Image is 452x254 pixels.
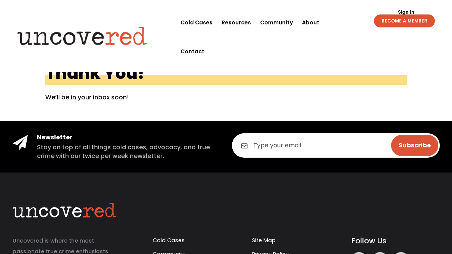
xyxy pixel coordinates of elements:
[302,8,319,37] a: About
[394,10,418,14] a: Sign In
[37,143,220,160] h5: Stay on top of all things cold cases, advocacy, and true crime with our twice per week newsletter.
[260,8,293,37] a: Community
[374,14,435,27] a: BECOME A MEMBER
[252,236,276,244] a: Site Map
[180,37,204,66] a: Contact
[391,135,438,156] input: Subscribe
[232,133,440,158] input: Type your email
[153,236,185,244] a: Cold Cases
[45,93,407,102] p: We’ll be in your inbox soon!
[11,21,154,50] img: Uncovered logo
[45,64,407,85] h1: Thank You!
[222,8,251,37] a: Resources
[180,8,212,37] a: Cold Cases
[351,235,439,246] h5: Follow Us
[37,133,220,142] h4: Newsletter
